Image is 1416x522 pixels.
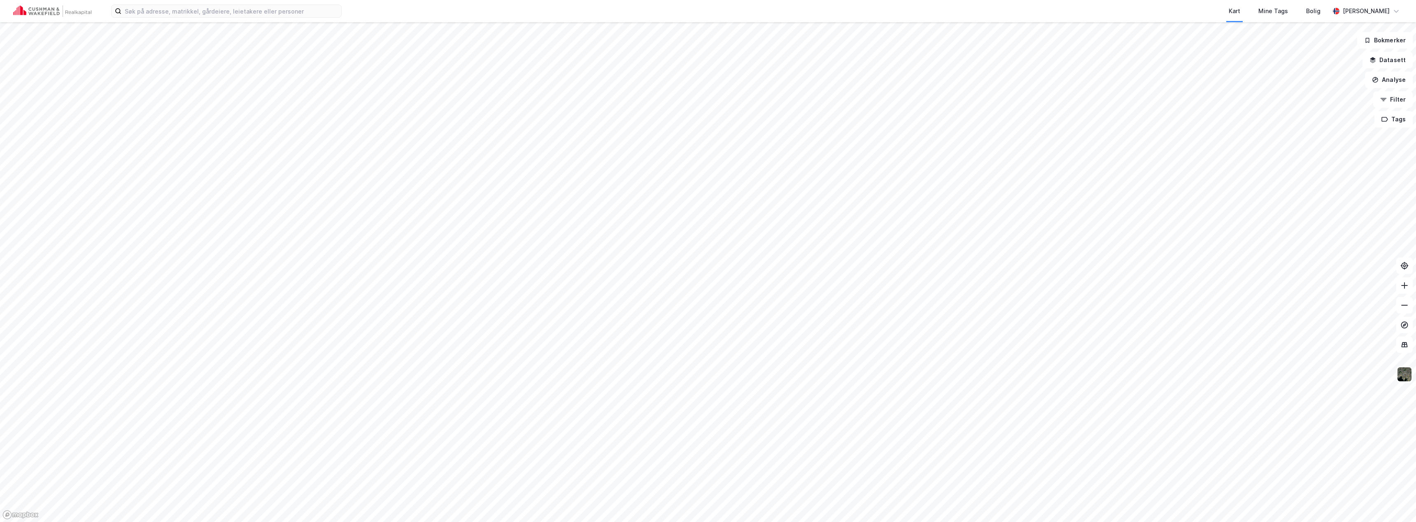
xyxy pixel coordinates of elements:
img: cushman-wakefield-realkapital-logo.202ea83816669bd177139c58696a8fa1.svg [13,5,91,17]
iframe: Chat Widget [1375,483,1416,522]
div: Bolig [1306,6,1321,16]
input: Søk på adresse, matrikkel, gårdeiere, leietakere eller personer [121,5,341,17]
div: Kontrollprogram for chat [1375,483,1416,522]
div: Kart [1229,6,1240,16]
div: Mine Tags [1258,6,1288,16]
div: [PERSON_NAME] [1343,6,1390,16]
